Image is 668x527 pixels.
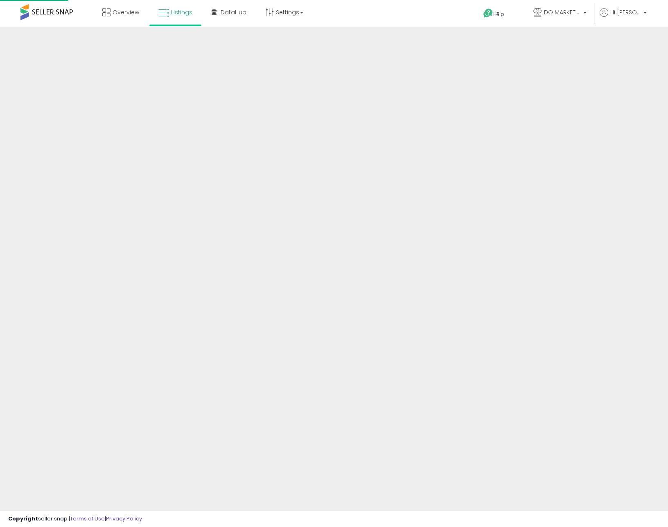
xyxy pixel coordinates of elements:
[171,8,192,16] span: Listings
[544,8,581,16] span: DO MARKETPLACE LLC
[600,8,647,27] a: Hi [PERSON_NAME]
[221,8,246,16] span: DataHub
[113,8,139,16] span: Overview
[493,11,504,18] span: Help
[483,8,493,18] i: Get Help
[610,8,641,16] span: Hi [PERSON_NAME]
[477,2,520,27] a: Help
